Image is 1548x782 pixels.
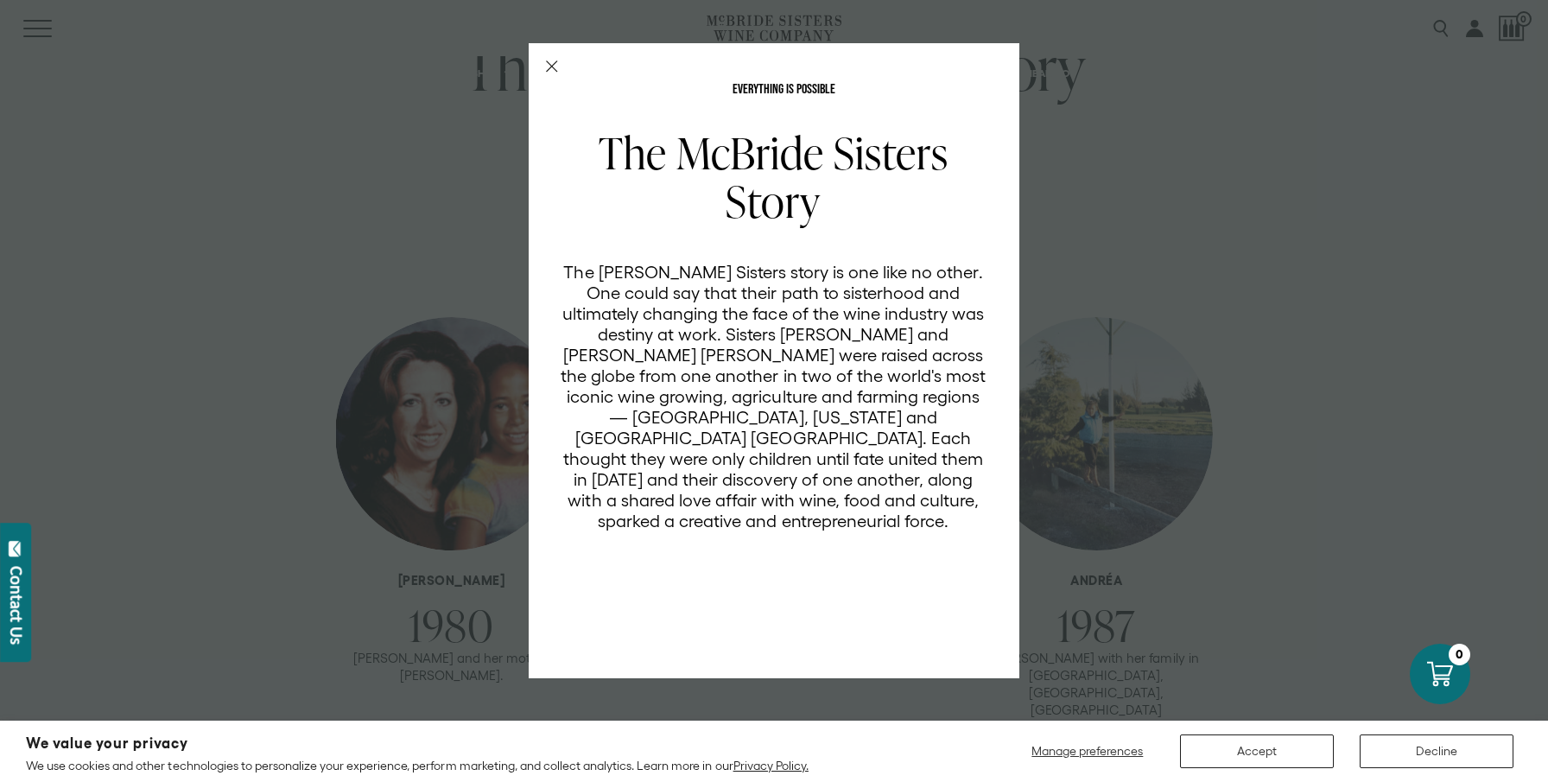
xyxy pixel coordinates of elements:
div: Contact Us [8,566,25,645]
p: EVERYTHING IS POSSIBLE [560,83,1008,97]
div: 0 [1449,644,1470,665]
button: Close Modal [546,60,558,73]
h2: We value your privacy [26,736,809,751]
span: Manage preferences [1031,744,1143,758]
p: The [PERSON_NAME] Sisters story is one like no other. One could say that their path to sisterhood... [560,262,987,531]
button: Manage preferences [1021,734,1154,768]
p: We use cookies and other technologies to personalize your experience, perform marketing, and coll... [26,758,809,773]
button: Decline [1360,734,1513,768]
h2: The McBride Sisters Story [560,129,987,226]
a: Privacy Policy. [733,759,809,772]
button: Accept [1180,734,1334,768]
